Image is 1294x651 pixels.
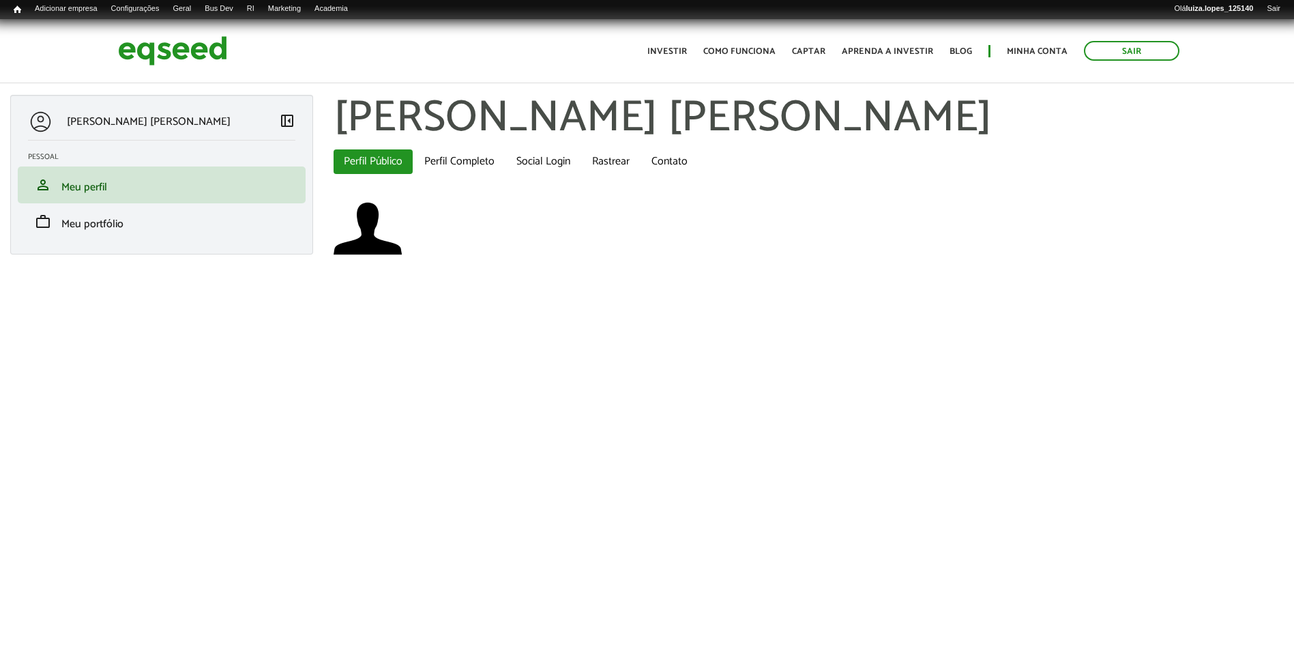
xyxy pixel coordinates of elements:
span: left_panel_close [279,113,295,129]
a: Perfil Público [334,149,413,174]
img: EqSeed [118,33,227,69]
a: Sair [1084,41,1179,61]
a: Academia [308,3,355,14]
img: Foto de Luiza Maria Lopes Silva [334,194,402,263]
span: person [35,177,51,193]
a: Adicionar empresa [28,3,104,14]
a: Rastrear [582,149,640,174]
a: RI [240,3,261,14]
a: Colapsar menu [279,113,295,132]
span: Meu portfólio [61,215,123,233]
p: [PERSON_NAME] [PERSON_NAME] [67,115,231,128]
a: Perfil Completo [414,149,505,174]
a: Geral [166,3,198,14]
strong: luiza.lopes_125140 [1186,4,1254,12]
a: Aprenda a investir [842,47,933,56]
a: Bus Dev [198,3,240,14]
a: Como funciona [703,47,776,56]
a: Captar [792,47,825,56]
a: personMeu perfil [28,177,295,193]
a: workMeu portfólio [28,214,295,230]
li: Meu perfil [18,167,306,203]
a: Ver perfil do usuário. [334,194,402,263]
span: Meu perfil [61,178,107,197]
a: Minha conta [1007,47,1068,56]
h2: Pessoal [28,153,306,161]
span: Início [14,5,21,14]
a: Contato [641,149,698,174]
a: Blog [950,47,972,56]
a: Configurações [104,3,166,14]
a: Investir [647,47,687,56]
a: Social Login [506,149,580,174]
a: Oláluiza.lopes_125140 [1167,3,1260,14]
h1: [PERSON_NAME] [PERSON_NAME] [334,95,1284,143]
a: Início [7,3,28,16]
a: Sair [1260,3,1287,14]
a: Marketing [261,3,308,14]
span: work [35,214,51,230]
li: Meu portfólio [18,203,306,240]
